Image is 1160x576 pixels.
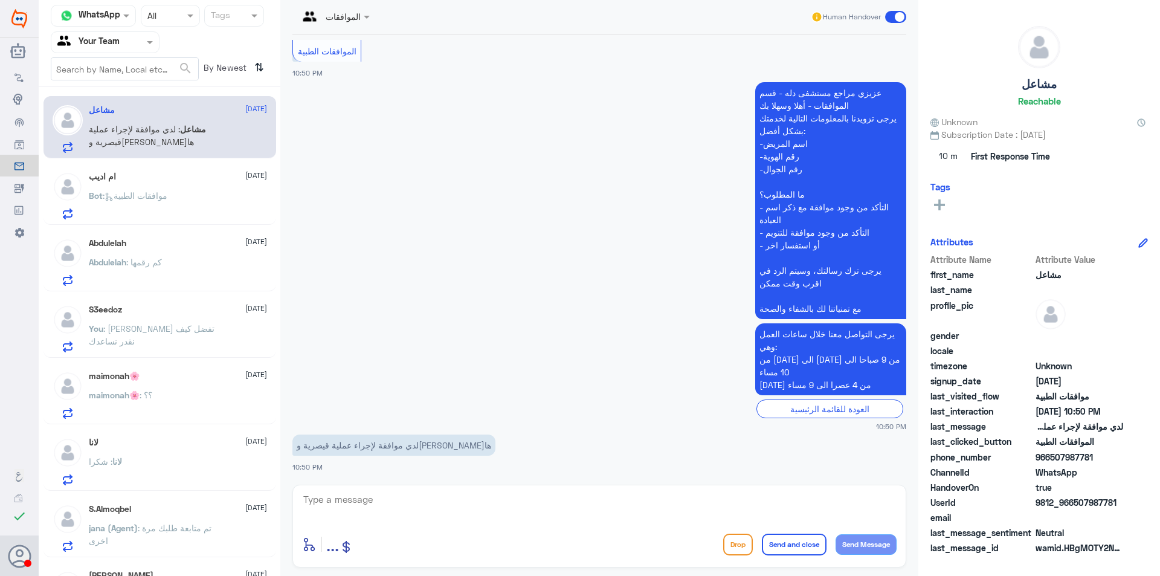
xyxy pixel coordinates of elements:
[971,150,1050,163] span: First Response Time
[178,59,193,79] button: search
[12,509,27,523] i: check
[8,545,31,568] button: Avatar
[1036,390,1123,403] span: موافقات الطبية
[1036,511,1123,524] span: null
[103,190,167,201] span: : موافقات الطبية
[930,299,1033,327] span: profile_pic
[1036,466,1123,479] span: 2
[53,172,83,202] img: defaultAdmin.png
[930,128,1148,141] span: Subscription Date : [DATE]
[245,103,267,114] span: [DATE]
[178,61,193,76] span: search
[89,523,138,533] span: jana (Agent)
[292,69,323,77] span: 10:50 PM
[930,451,1033,464] span: phone_number
[199,57,250,82] span: By Newest
[89,371,140,381] h5: maimonah🌸
[53,371,83,401] img: defaultAdmin.png
[89,124,194,147] span: : لدي موافقة لإجراء عملية قيصرية و[PERSON_NAME]ها
[930,236,973,247] h6: Attributes
[1036,542,1123,554] span: wamid.HBgMOTY2NTA3OTg3NzgxFQIAEhggNzBGNDcwOTUyN0MyMzIwRUQxNjgzRjdGRTVDRjMyODcA
[53,438,83,468] img: defaultAdmin.png
[254,57,264,77] i: ⇅
[930,181,950,192] h6: Tags
[89,305,122,315] h5: S3eedoz
[89,172,116,182] h5: ام اديب
[930,542,1033,554] span: last_message_id
[723,534,753,555] button: Drop
[756,400,903,418] div: العودة للقائمة الرئيسية
[53,305,83,335] img: defaultAdmin.png
[1036,526,1123,539] span: 0
[89,257,126,267] span: Abdulelah
[292,435,495,456] p: 31/8/2025, 10:50 PM
[930,329,1033,342] span: gender
[1036,299,1066,329] img: defaultAdmin.png
[89,456,112,467] span: : شكرا
[292,463,323,471] span: 10:50 PM
[53,105,83,135] img: defaultAdmin.png
[755,323,906,395] p: 31/8/2025, 10:50 PM
[51,58,198,80] input: Search by Name, Local etc…
[57,33,76,51] img: yourTeam.svg
[1036,268,1123,281] span: مشاعل
[930,345,1033,357] span: locale
[89,390,140,400] span: maimonah🌸
[89,190,103,201] span: Bot
[180,124,206,134] span: مشاعل
[823,11,881,22] span: Human Handover
[245,436,267,447] span: [DATE]
[53,238,83,268] img: defaultAdmin.png
[89,323,103,334] span: You
[140,390,152,400] span: : ؟؟
[245,303,267,314] span: [DATE]
[1036,329,1123,342] span: null
[245,170,267,181] span: [DATE]
[1036,435,1123,448] span: الموافقات الطبية
[245,502,267,513] span: [DATE]
[1036,420,1123,433] span: لدي موافقة لإجراء عملية قيصرية وأبي الغيها
[209,8,230,24] div: Tags
[930,526,1033,539] span: last_message_sentiment
[57,7,76,25] img: whatsapp.png
[1036,253,1123,266] span: Attribute Value
[53,504,83,534] img: defaultAdmin.png
[1036,360,1123,372] span: Unknown
[930,390,1033,403] span: last_visited_flow
[245,369,267,380] span: [DATE]
[930,466,1033,479] span: ChannelId
[1036,345,1123,357] span: null
[89,504,131,514] h5: S.Almoqbel
[1036,481,1123,494] span: true
[89,523,211,546] span: : تم متابعة طلبك مرة اخرى
[11,9,27,28] img: Widebot Logo
[762,534,826,555] button: Send and close
[930,360,1033,372] span: timezone
[836,534,897,555] button: Send Message
[755,82,906,319] p: 31/8/2025, 10:50 PM
[930,115,978,128] span: Unknown
[1036,405,1123,418] span: 2025-08-31T19:50:42.022Z
[326,533,339,555] span: ...
[1019,27,1060,68] img: defaultAdmin.png
[298,46,356,56] span: الموافقات الطبية
[930,253,1033,266] span: Attribute Name
[930,481,1033,494] span: HandoverOn
[89,105,115,115] h5: مشاعل
[930,405,1033,418] span: last_interaction
[326,531,339,558] button: ...
[930,435,1033,448] span: last_clicked_button
[930,420,1033,433] span: last_message
[930,283,1033,296] span: last_name
[930,268,1033,281] span: first_name
[1036,496,1123,509] span: 9812_966507987781
[89,438,98,448] h5: لانا
[930,146,967,167] span: 10 m
[876,421,906,432] span: 10:50 PM
[89,238,126,248] h5: Abdulelah
[89,323,214,346] span: : [PERSON_NAME] تفضل كيف نقدر نساعدك
[1022,77,1057,91] h5: مشاعل
[930,375,1033,387] span: signup_date
[245,236,267,247] span: [DATE]
[1018,95,1061,106] h6: Reachable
